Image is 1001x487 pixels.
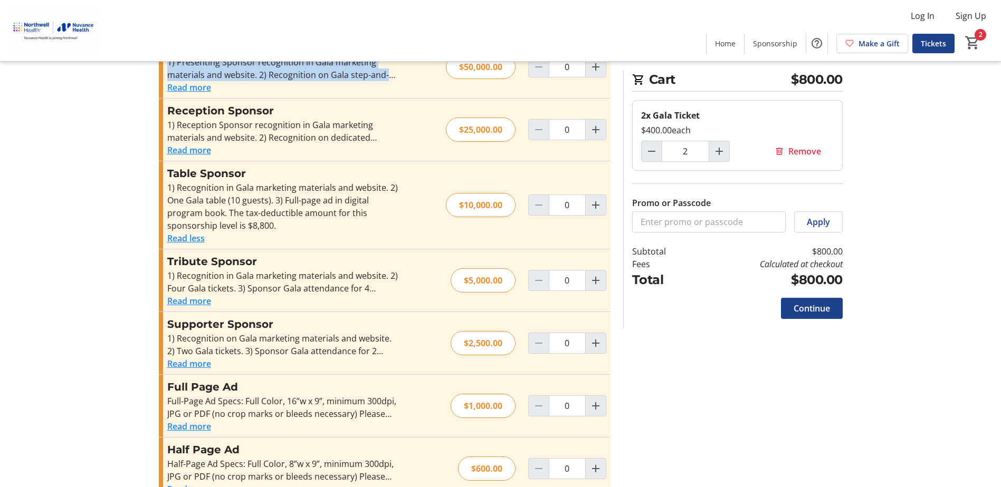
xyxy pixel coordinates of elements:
button: Decrement by one [642,141,662,161]
h3: Reception Sponsor [167,103,398,119]
input: Reception Sponsor Quantity [549,119,586,140]
div: $1,000.00 [451,394,516,418]
div: $10,000.00 [446,193,516,217]
div: Half-Page Ad Specs: Full Color, 8”w x 9”, minimum 300dpi, JPG or PDF (no crop marks or bleeds nec... [167,457,398,483]
button: Read more [167,81,211,94]
button: Read more [167,144,211,157]
span: $800.00 [791,70,843,89]
span: Continue [794,302,830,315]
img: Nuvance Health's Logo [6,4,100,57]
button: Increment by one [586,57,606,77]
h3: Supporter Sponsor [167,316,398,332]
div: $50,000.00 [446,55,516,79]
div: 1) Reception Sponsor recognition in Gala marketing materials and website. 2) Recognition on dedic... [167,119,398,144]
button: Increment by one [586,120,606,140]
span: Apply [807,216,830,228]
a: Make a Gift [836,34,908,53]
input: Table Sponsor Quantity [549,194,586,216]
button: Increment by one [586,270,606,290]
span: Log In [911,9,935,22]
button: Read more [167,295,211,307]
td: $800.00 [693,270,842,289]
button: Increment by one [586,396,606,416]
label: Promo or Passcode [632,197,711,209]
button: Increment by one [586,195,606,215]
td: Fees [632,258,693,270]
input: Full Page Ad Quantity [549,395,586,416]
button: Read more [167,420,211,433]
div: $2,500.00 [451,331,516,355]
button: Help [806,33,827,54]
span: Make a Gift [859,38,900,49]
td: Calculated at checkout [693,258,842,270]
button: Read less [167,232,205,245]
div: 2x Gala Ticket [641,109,834,122]
span: Sign Up [956,9,986,22]
button: Increment by one [709,141,729,161]
div: $400.00 each [641,124,834,137]
span: Remove [788,145,821,158]
div: $25,000.00 [446,118,516,142]
div: 1) Recognition in Gala marketing materials and website. 2) Four Gala tickets. 3) Sponsor Gala att... [167,269,398,295]
button: Increment by one [586,333,606,353]
input: Half Page Ad Quantity [549,458,586,479]
div: 1) Recognition in Gala marketing materials and website. 2) One Gala table (10 guests). 3) Full-pa... [167,181,398,232]
button: Remove [762,141,834,162]
td: Total [632,270,693,289]
input: Tribute Sponsor Quantity [549,270,586,291]
a: Tickets [912,34,955,53]
button: Read more [167,357,211,370]
button: Continue [781,298,843,319]
input: Presenting Sponsor Quantity [549,56,586,77]
h3: Half Page Ad [167,442,398,457]
a: Home [707,34,744,53]
button: Sign Up [947,7,995,24]
a: Sponsorship [745,34,806,53]
span: Sponsorship [753,38,797,49]
button: Increment by one [586,459,606,479]
button: Cart [963,33,982,52]
td: $800.00 [693,245,842,258]
h3: Full Page Ad [167,379,398,395]
input: Gala Ticket Quantity [662,141,709,162]
h3: Table Sponsor [167,165,398,181]
input: Supporter Sponsor Quantity [549,333,586,354]
span: Tickets [921,38,946,49]
div: $600.00 [458,456,516,481]
div: Full-Page Ad Specs: Full Color, 16”w x 9”, minimum 300dpi, JPG or PDF (no crop marks or bleeds ne... [167,395,398,420]
span: Home [715,38,736,49]
input: Enter promo or passcode [632,211,786,232]
td: Subtotal [632,245,693,258]
div: $5,000.00 [451,268,516,293]
h2: Cart [632,70,843,92]
button: Apply [794,211,843,232]
div: 1) Recognition on Gala marketing materials and website. 2) Two Gala tickets. 3) Sponsor Gala atte... [167,332,398,357]
div: 1) Presenting Sponsor recognition in Gala marketing materials and website. 2) Recognition on Gala... [167,56,398,81]
h3: Tribute Sponsor [167,254,398,269]
button: Log In [902,7,943,24]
